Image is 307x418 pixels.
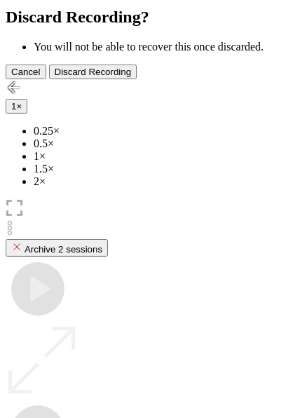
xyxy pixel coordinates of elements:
li: 1× [34,150,301,163]
li: 2× [34,175,301,188]
li: 0.25× [34,125,301,137]
button: Archive 2 sessions [6,239,108,257]
li: You will not be able to recover this once discarded. [34,41,301,53]
div: Archive 2 sessions [11,241,102,255]
button: Discard Recording [49,65,137,79]
button: 1× [6,99,27,114]
h2: Discard Recording? [6,8,301,27]
li: 1.5× [34,163,301,175]
li: 0.5× [34,137,301,150]
span: 1 [11,101,16,112]
button: Cancel [6,65,46,79]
